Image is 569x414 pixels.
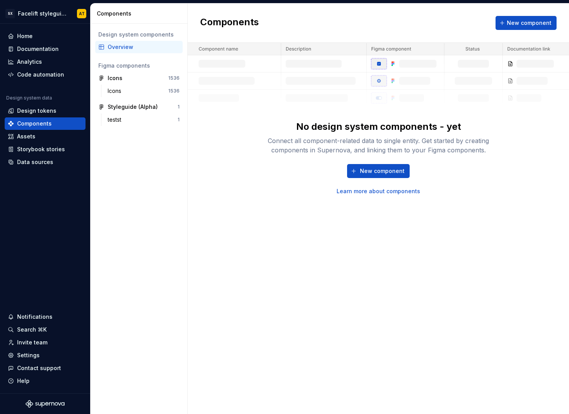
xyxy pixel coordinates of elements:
[5,311,86,323] button: Notifications
[17,145,65,153] div: Storybook stories
[5,375,86,387] button: Help
[108,43,180,51] div: Overview
[17,326,47,334] div: Search ⌘K
[26,400,65,408] svg: Supernova Logo
[18,10,68,17] div: Facelift styleguide
[5,9,15,18] div: SX
[5,56,86,68] a: Analytics
[17,58,42,66] div: Analytics
[5,336,86,349] a: Invite team
[17,351,40,359] div: Settings
[200,16,259,30] h2: Components
[5,349,86,362] a: Settings
[6,95,52,101] div: Design system data
[5,323,86,336] button: Search ⌘K
[17,71,64,79] div: Code automation
[17,339,47,346] div: Invite team
[5,43,86,55] a: Documentation
[168,75,180,81] div: 1536
[17,133,35,140] div: Assets
[2,5,89,22] button: SXFacelift styleguideAT
[5,362,86,374] button: Contact support
[178,117,180,123] div: 1
[95,41,183,53] a: Overview
[108,87,124,95] div: Icons
[17,107,56,115] div: Design tokens
[5,68,86,81] a: Code automation
[496,16,557,30] button: New component
[507,19,552,27] span: New component
[347,164,410,178] button: New component
[95,72,183,84] a: Icons1536
[296,121,461,133] div: No design system components - yet
[105,85,183,97] a: Icons1536
[17,158,53,166] div: Data sources
[360,167,405,175] span: New component
[5,143,86,155] a: Storybook stories
[95,101,183,113] a: Styleguide (Alpha)1
[5,117,86,130] a: Components
[17,313,52,321] div: Notifications
[98,62,180,70] div: Figma components
[254,136,503,155] div: Connect all component-related data to single entity. Get started by creating components in Supern...
[108,116,124,124] div: testst
[98,31,180,38] div: Design system components
[17,364,61,372] div: Contact support
[5,130,86,143] a: Assets
[5,30,86,42] a: Home
[108,103,158,111] div: Styleguide (Alpha)
[17,120,52,128] div: Components
[79,10,85,17] div: AT
[17,32,33,40] div: Home
[108,74,122,82] div: Icons
[105,114,183,126] a: testst1
[5,105,86,117] a: Design tokens
[168,88,180,94] div: 1536
[337,187,420,195] a: Learn more about components
[178,104,180,110] div: 1
[5,156,86,168] a: Data sources
[17,45,59,53] div: Documentation
[17,377,30,385] div: Help
[97,10,184,17] div: Components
